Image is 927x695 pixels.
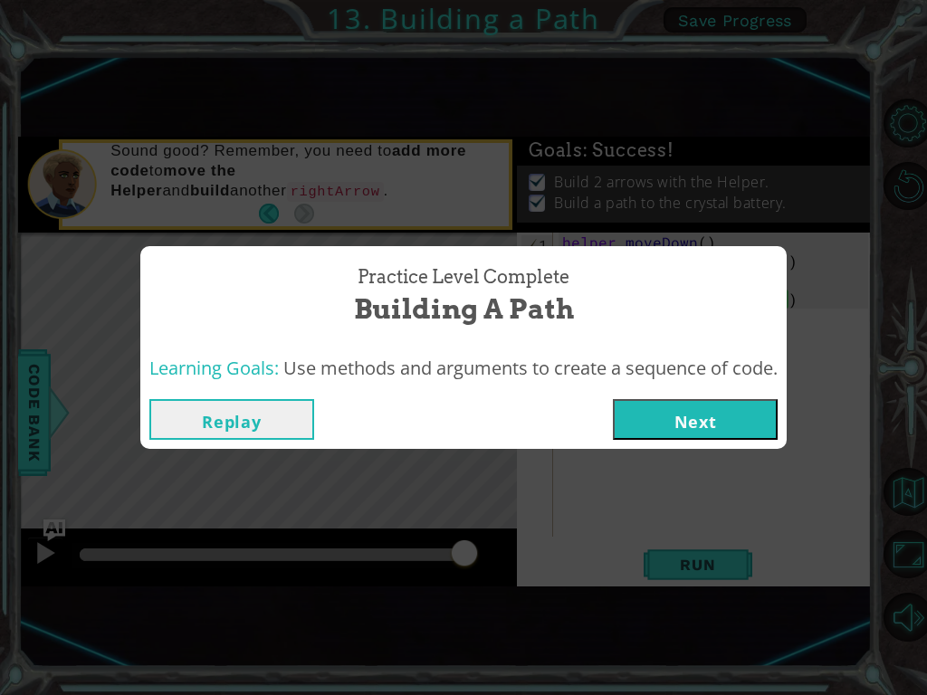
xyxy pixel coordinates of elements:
span: Learning Goals: [149,356,279,380]
span: Building a Path [354,290,574,328]
span: Practice Level Complete [358,264,569,290]
button: Replay [149,399,314,440]
button: Next [613,399,778,440]
span: Use methods and arguments to create a sequence of code. [283,356,778,380]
